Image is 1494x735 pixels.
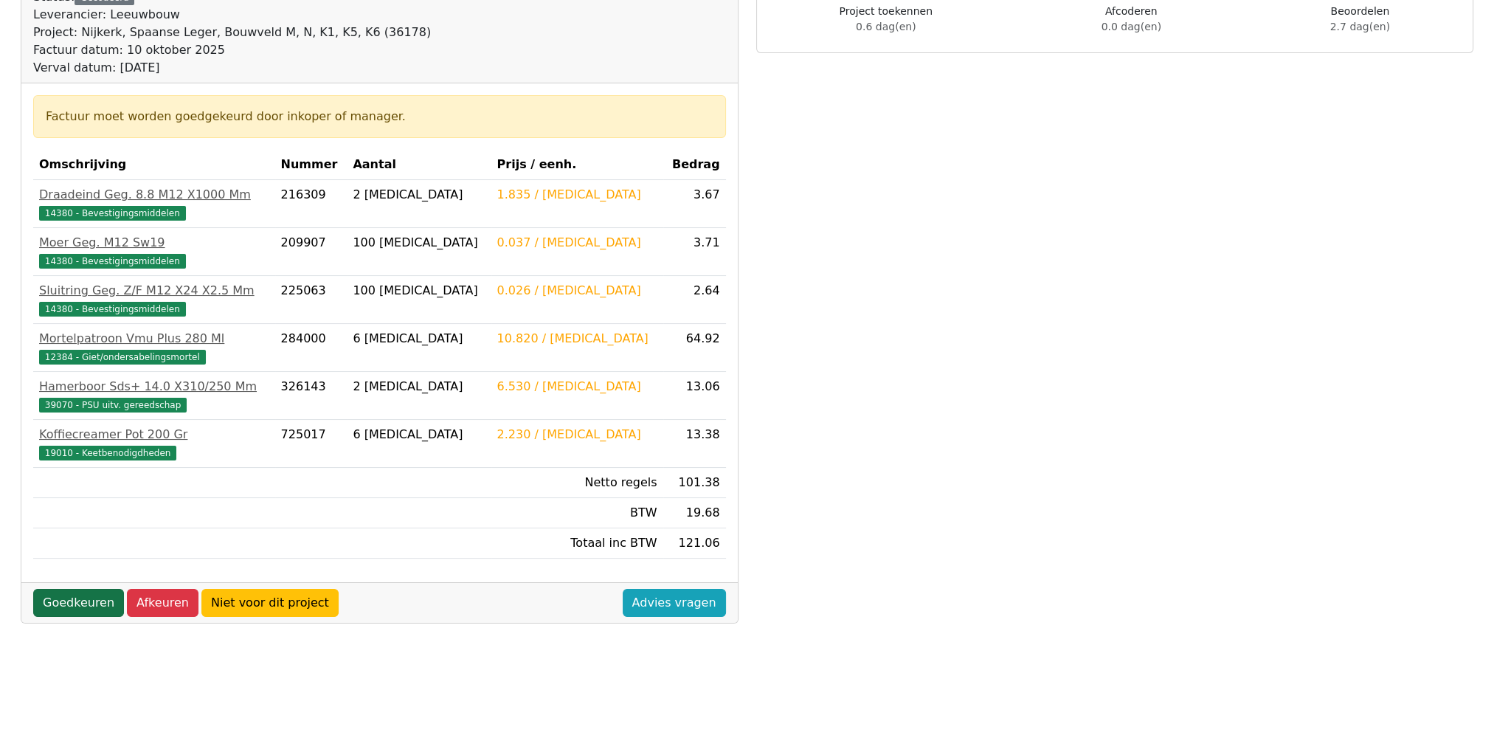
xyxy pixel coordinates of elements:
div: Verval datum: [DATE] [33,59,431,77]
div: Draadeind Geg. 8.8 M12 X1000 Mm [39,186,269,204]
div: Factuur moet worden goedgekeurd door inkoper of manager. [46,108,713,125]
td: 284000 [275,324,347,372]
span: 12384 - Giet/ondersabelingsmortel [39,350,206,365]
div: 0.037 / [MEDICAL_DATA] [497,234,657,252]
div: 0.026 / [MEDICAL_DATA] [497,282,657,300]
a: Draadeind Geg. 8.8 M12 X1000 Mm14380 - Bevestigingsmiddelen [39,186,269,221]
td: 3.71 [663,228,726,276]
td: 725017 [275,420,347,468]
td: 101.38 [663,468,726,498]
div: Sluitring Geg. Z/F M12 X24 X2.5 Mm [39,282,269,300]
td: Netto regels [491,468,663,498]
a: Sluitring Geg. Z/F M12 X24 X2.5 Mm14380 - Bevestigingsmiddelen [39,282,269,317]
span: 14380 - Bevestigingsmiddelen [39,302,186,317]
th: Bedrag [663,150,726,180]
div: 1.835 / [MEDICAL_DATA] [497,186,657,204]
th: Omschrijving [33,150,275,180]
span: 19010 - Keetbenodigdheden [39,446,176,460]
a: Advies vragen [623,589,726,617]
td: 216309 [275,180,347,228]
div: 6.530 / [MEDICAL_DATA] [497,378,657,396]
div: 2 [MEDICAL_DATA] [353,186,485,204]
td: 3.67 [663,180,726,228]
td: 209907 [275,228,347,276]
div: 2.230 / [MEDICAL_DATA] [497,426,657,444]
div: 100 [MEDICAL_DATA] [353,282,485,300]
div: Moer Geg. M12 Sw19 [39,234,269,252]
td: 225063 [275,276,347,324]
td: BTW [491,498,663,528]
td: 19.68 [663,498,726,528]
a: Moer Geg. M12 Sw1914380 - Bevestigingsmiddelen [39,234,269,269]
div: Project toekennen [840,4,933,35]
a: Hamerboor Sds+ 14.0 X310/250 Mm39070 - PSU uitv. gereedschap [39,378,269,413]
a: Niet voor dit project [201,589,339,617]
span: 14380 - Bevestigingsmiddelen [39,206,186,221]
a: Koffiecreamer Pot 200 Gr19010 - Keetbenodigdheden [39,426,269,461]
td: 121.06 [663,528,726,559]
td: 2.64 [663,276,726,324]
td: 13.38 [663,420,726,468]
div: 100 [MEDICAL_DATA] [353,234,485,252]
div: Beoordelen [1330,4,1390,35]
td: 64.92 [663,324,726,372]
a: Afkeuren [127,589,198,617]
div: Project: Nijkerk, Spaanse Leger, Bouwveld M, N, K1, K5, K6 (36178) [33,24,431,41]
a: Goedkeuren [33,589,124,617]
span: 39070 - PSU uitv. gereedschap [39,398,187,413]
div: 6 [MEDICAL_DATA] [353,330,485,348]
span: 2.7 dag(en) [1330,21,1390,32]
div: 10.820 / [MEDICAL_DATA] [497,330,657,348]
a: Mortelpatroon Vmu Plus 280 Ml12384 - Giet/ondersabelingsmortel [39,330,269,365]
div: 6 [MEDICAL_DATA] [353,426,485,444]
span: 0.0 dag(en) [1102,21,1161,32]
span: 0.6 dag(en) [856,21,916,32]
td: 326143 [275,372,347,420]
div: 2 [MEDICAL_DATA] [353,378,485,396]
div: Koffiecreamer Pot 200 Gr [39,426,269,444]
div: Leverancier: Leeuwbouw [33,6,431,24]
div: Factuur datum: 10 oktober 2025 [33,41,431,59]
div: Hamerboor Sds+ 14.0 X310/250 Mm [39,378,269,396]
td: 13.06 [663,372,726,420]
div: Afcoderen [1102,4,1161,35]
span: 14380 - Bevestigingsmiddelen [39,254,186,269]
td: Totaal inc BTW [491,528,663,559]
th: Prijs / eenh. [491,150,663,180]
th: Nummer [275,150,347,180]
div: Mortelpatroon Vmu Plus 280 Ml [39,330,269,348]
th: Aantal [347,150,491,180]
